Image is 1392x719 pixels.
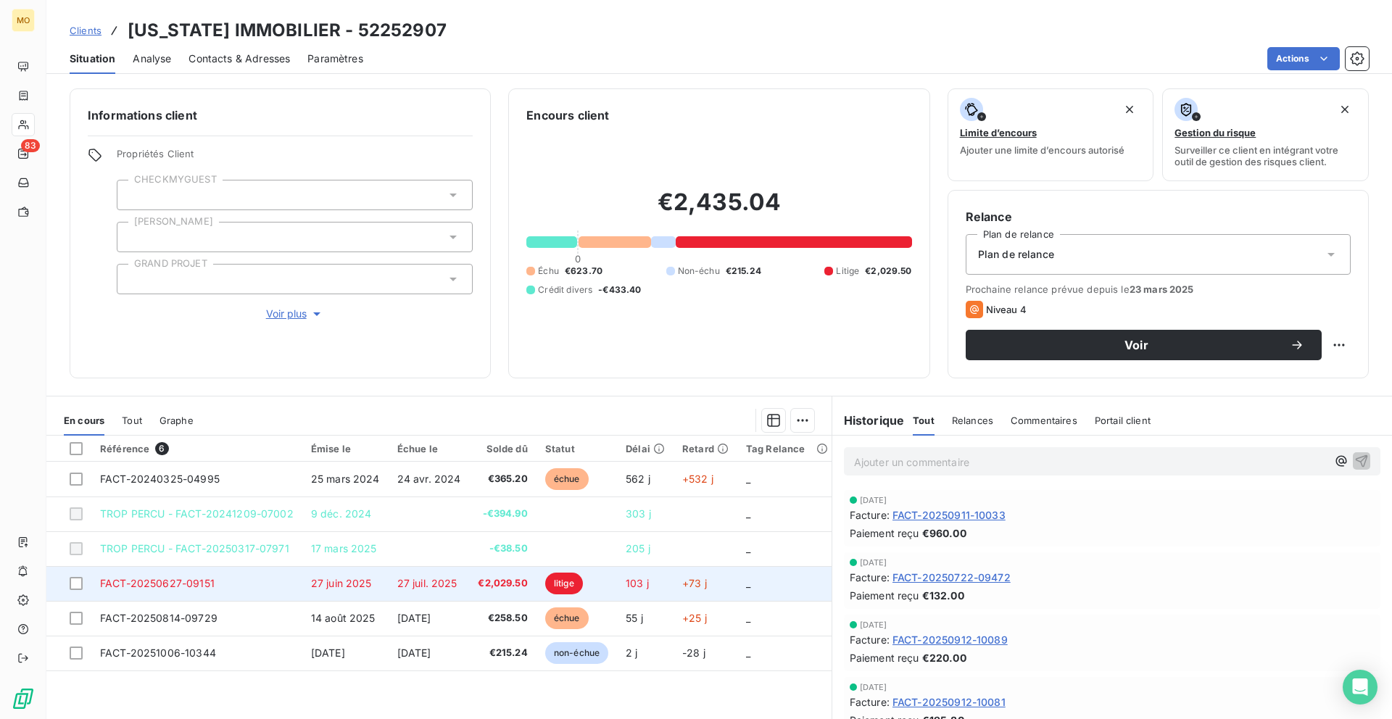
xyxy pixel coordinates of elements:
[865,265,911,278] span: €2,029.50
[746,473,750,485] span: _
[266,307,324,321] span: Voir plus
[850,588,919,603] span: Paiement reçu
[133,51,171,66] span: Analyse
[311,507,372,520] span: 9 déc. 2024
[311,612,376,624] span: 14 août 2025
[978,247,1054,262] span: Plan de relance
[626,647,637,659] span: 2 j
[117,306,473,322] button: Voir plus
[960,127,1037,138] span: Limite d’encours
[100,542,289,554] span: TROP PERCU - FACT-20250317-07971
[188,51,290,66] span: Contacts & Adresses
[478,443,527,454] div: Solde dû
[860,496,887,504] span: [DATE]
[159,415,194,426] span: Graphe
[746,577,750,589] span: _
[682,647,705,659] span: -28 j
[122,415,142,426] span: Tout
[100,647,216,659] span: FACT-20251006-10344
[850,570,890,585] span: Facture :
[892,632,1008,647] span: FACT-20250912-10089
[682,443,729,454] div: Retard
[1095,415,1151,426] span: Portail client
[311,647,345,659] span: [DATE]
[626,473,650,485] span: 562 j
[922,525,966,541] span: €960.00
[850,507,890,523] span: Facture :
[129,230,141,244] input: Ajouter une valeur
[860,558,887,567] span: [DATE]
[966,208,1351,225] h6: Relance
[1174,127,1256,138] span: Gestion du risque
[12,687,35,710] img: Logo LeanPay
[836,265,859,278] span: Litige
[678,265,720,278] span: Non-échu
[397,647,431,659] span: [DATE]
[966,330,1322,360] button: Voir
[746,647,750,659] span: _
[952,415,993,426] span: Relances
[311,577,372,589] span: 27 juin 2025
[100,507,294,520] span: TROP PERCU - FACT-20241209-07002
[626,612,643,624] span: 55 j
[538,265,559,278] span: Échu
[682,612,707,624] span: +25 j
[948,88,1154,181] button: Limite d’encoursAjouter une limite d’encours autorisé
[117,148,473,168] span: Propriétés Client
[860,620,887,629] span: [DATE]
[64,415,104,426] span: En cours
[128,17,447,43] h3: [US_STATE] IMMOBILIER - 52252907
[478,576,527,591] span: €2,029.50
[726,265,761,278] span: €215.24
[478,507,527,521] span: -€394.90
[1343,670,1377,705] div: Open Intercom Messenger
[850,694,890,710] span: Facture :
[100,442,294,455] div: Référence
[100,577,215,589] span: FACT-20250627-09151
[922,650,966,665] span: €220.00
[545,468,589,490] span: échue
[598,283,641,296] span: -€433.40
[860,683,887,691] span: [DATE]
[892,570,1011,585] span: FACT-20250722-09472
[70,23,101,38] a: Clients
[1174,144,1356,167] span: Surveiller ce client en intégrant votre outil de gestion des risques client.
[88,107,473,124] h6: Informations client
[913,415,935,426] span: Tout
[397,473,461,485] span: 24 avr. 2024
[746,612,750,624] span: _
[478,646,527,660] span: €215.24
[100,473,220,485] span: FACT-20240325-04995
[155,442,168,455] span: 6
[983,339,1290,351] span: Voir
[545,443,608,454] div: Statut
[1267,47,1340,70] button: Actions
[397,577,457,589] span: 27 juil. 2025
[100,612,217,624] span: FACT-20250814-09729
[70,51,115,66] span: Situation
[478,611,527,626] span: €258.50
[1162,88,1369,181] button: Gestion du risqueSurveiller ce client en intégrant votre outil de gestion des risques client.
[311,542,377,554] span: 17 mars 2025
[850,650,919,665] span: Paiement reçu
[626,443,665,454] div: Délai
[129,273,141,286] input: Ajouter une valeur
[850,632,890,647] span: Facture :
[307,51,363,66] span: Paramètres
[850,525,919,541] span: Paiement reçu
[682,577,707,589] span: +73 j
[70,25,101,36] span: Clients
[626,542,650,554] span: 205 j
[526,188,911,231] h2: €2,435.04
[397,443,461,454] div: Échue le
[311,443,380,454] div: Émise le
[626,577,649,589] span: 103 j
[682,473,713,485] span: +532 j
[129,188,141,201] input: Ajouter une valeur
[1011,415,1077,426] span: Commentaires
[626,507,651,520] span: 303 j
[892,694,1006,710] span: FACT-20250912-10081
[575,253,581,265] span: 0
[545,642,608,664] span: non-échue
[966,283,1351,295] span: Prochaine relance prévue depuis le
